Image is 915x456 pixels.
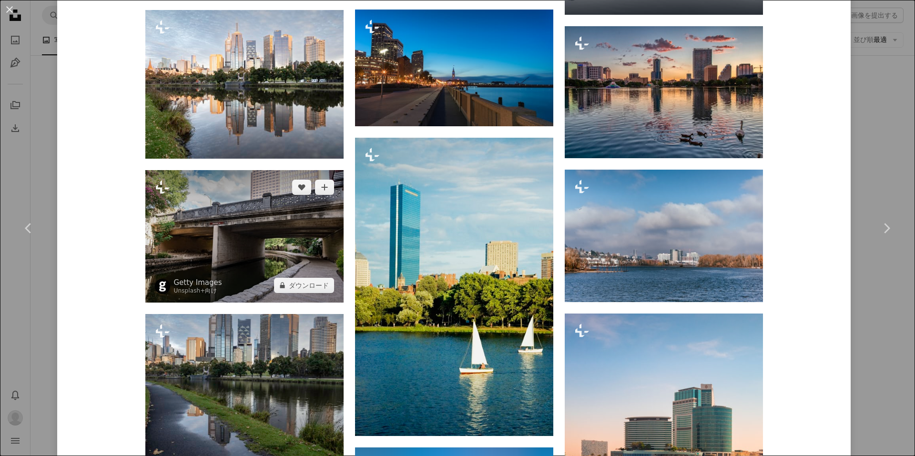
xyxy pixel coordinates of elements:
[145,80,344,88] a: メルボルンのスカイラインに浮かぶ早朝の光とヤラ川の反射
[565,170,763,302] img: 都市を背景にした大きな水域
[565,232,763,240] a: 都市を背景にした大きな水域
[145,384,344,392] a: メルボルンのスカイラインとヤラ川の隣の歩道、水たまりが反射
[145,10,344,159] img: メルボルンのスカイラインに浮かぶ早朝の光とヤラ川の反射
[145,232,344,240] a: サンアントニオの川に架かる橋
[355,138,553,436] img: 湖の上に浮かぶ帆船のカップル
[565,88,763,96] a: エオラ湖のオーランドフロリダの夕日
[858,182,915,274] a: 次へ
[174,287,222,295] div: 向け
[315,180,334,195] button: コレクションに追加する
[274,278,334,293] button: ダウンロード
[174,287,205,294] a: Unsplash+
[145,170,344,303] img: サンアントニオの川に架かる橋
[565,433,763,441] a: アラブ首長国連邦のドバイの夕焼け空の下で静かな池に映る建物。
[355,10,553,126] img: 桟橋から眺める夜の街並み
[292,180,311,195] button: いいね！
[355,283,553,291] a: 湖の上に浮かぶ帆船のカップル
[355,63,553,72] a: 桟橋から眺める夜の街並み
[565,26,763,158] img: エオラ湖のオーランドフロリダの夕日
[174,278,222,287] a: Getty Images
[155,279,170,294] img: Getty Imagesのプロフィールを見る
